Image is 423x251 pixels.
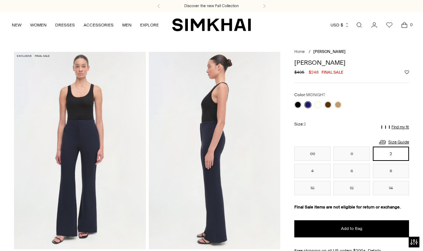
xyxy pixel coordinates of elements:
span: 2 [304,122,306,127]
a: EXPLORE [140,17,159,33]
a: Home [294,49,305,54]
span: Add to Bag [341,226,362,232]
span: MIDNIGHT [306,93,325,97]
nav: breadcrumbs [294,49,409,55]
img: Kenna Trouser [149,52,281,249]
label: Size: [294,121,306,128]
a: Open cart modal [397,18,412,32]
button: 00 [294,147,331,161]
a: NEW [12,17,22,33]
img: Kenna Trouser [14,52,146,249]
span: [PERSON_NAME] [313,49,346,54]
button: 8 [373,164,409,178]
button: 10 [294,181,331,195]
a: Discover the new Fall Collection [184,3,239,9]
button: 2 [373,147,409,161]
s: $495 [294,69,304,75]
strong: Final Sale items are not eligible for return or exchange. [294,205,401,210]
button: Add to Wishlist [405,70,409,74]
h1: [PERSON_NAME] [294,59,409,66]
a: MEN [122,17,132,33]
a: SIMKHAI [172,18,251,32]
a: Go to the account page [367,18,381,32]
button: 4 [294,164,331,178]
button: 14 [373,181,409,195]
button: 0 [333,147,370,161]
a: Open search modal [352,18,366,32]
span: $248 [309,69,319,75]
a: ACCESSORIES [84,17,114,33]
label: Color: [294,92,325,98]
a: DRESSES [55,17,75,33]
button: 6 [333,164,370,178]
iframe: Sign Up via Text for Offers [6,224,72,245]
button: Add to Bag [294,220,409,237]
a: WOMEN [30,17,47,33]
a: Wishlist [382,18,396,32]
button: 12 [333,181,370,195]
button: USD $ [331,17,350,33]
span: 0 [408,21,414,28]
a: Size Guide [378,138,409,147]
div: / [309,49,310,55]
